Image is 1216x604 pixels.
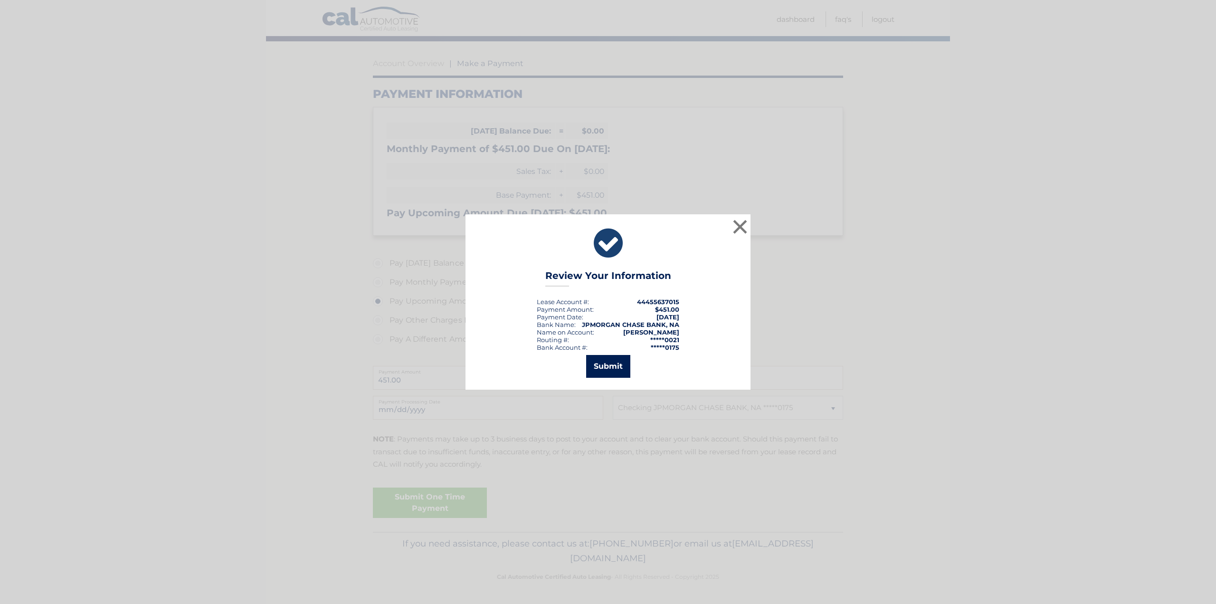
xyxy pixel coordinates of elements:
span: Payment Date [537,313,582,321]
strong: [PERSON_NAME] [623,328,679,336]
div: : [537,313,583,321]
strong: JPMORGAN CHASE BANK, NA [582,321,679,328]
div: Routing #: [537,336,569,344]
div: Bank Name: [537,321,576,328]
h3: Review Your Information [545,270,671,287]
div: Name on Account: [537,328,594,336]
button: × [731,217,750,236]
span: [DATE] [656,313,679,321]
strong: 44455637015 [637,298,679,306]
div: Payment Amount: [537,306,594,313]
span: $451.00 [655,306,679,313]
div: Bank Account #: [537,344,588,351]
div: Lease Account #: [537,298,589,306]
button: Submit [586,355,630,378]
